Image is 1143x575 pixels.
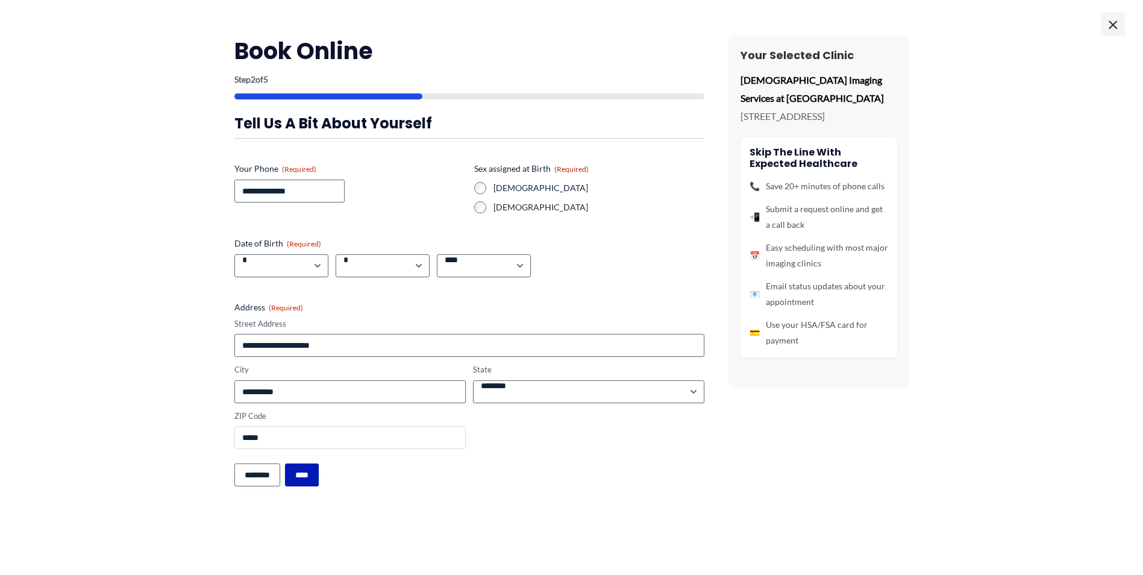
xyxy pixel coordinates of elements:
li: Save 20+ minutes of phone calls [750,178,888,194]
h3: Your Selected Clinic [741,48,897,62]
li: Use your HSA/FSA card for payment [750,317,888,348]
label: State [473,364,704,375]
label: Street Address [234,318,704,330]
span: 2 [251,74,255,84]
h2: Book Online [234,36,704,66]
span: (Required) [269,303,303,312]
label: [DEMOGRAPHIC_DATA] [493,201,704,213]
span: 💳 [750,325,760,341]
span: 📅 [750,248,760,263]
label: City [234,364,466,375]
label: Your Phone [234,163,465,175]
span: × [1101,12,1125,36]
legend: Address [234,301,303,313]
span: 📧 [750,286,760,302]
legend: Sex assigned at Birth [474,163,589,175]
li: Submit a request online and get a call back [750,201,888,233]
span: 5 [263,74,268,84]
span: (Required) [282,165,316,174]
span: (Required) [554,165,589,174]
span: 📲 [750,209,760,225]
li: Easy scheduling with most major imaging clinics [750,240,888,271]
li: Email status updates about your appointment [750,278,888,310]
p: [STREET_ADDRESS] [741,107,897,125]
p: [DEMOGRAPHIC_DATA] Imaging Services at [GEOGRAPHIC_DATA] [741,71,897,107]
p: Step of [234,75,704,84]
h3: Tell us a bit about yourself [234,114,704,133]
h4: Skip the line with Expected Healthcare [750,146,888,169]
label: ZIP Code [234,410,466,422]
span: 📞 [750,178,760,194]
legend: Date of Birth [234,237,321,250]
span: (Required) [287,239,321,248]
label: [DEMOGRAPHIC_DATA] [493,182,704,194]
